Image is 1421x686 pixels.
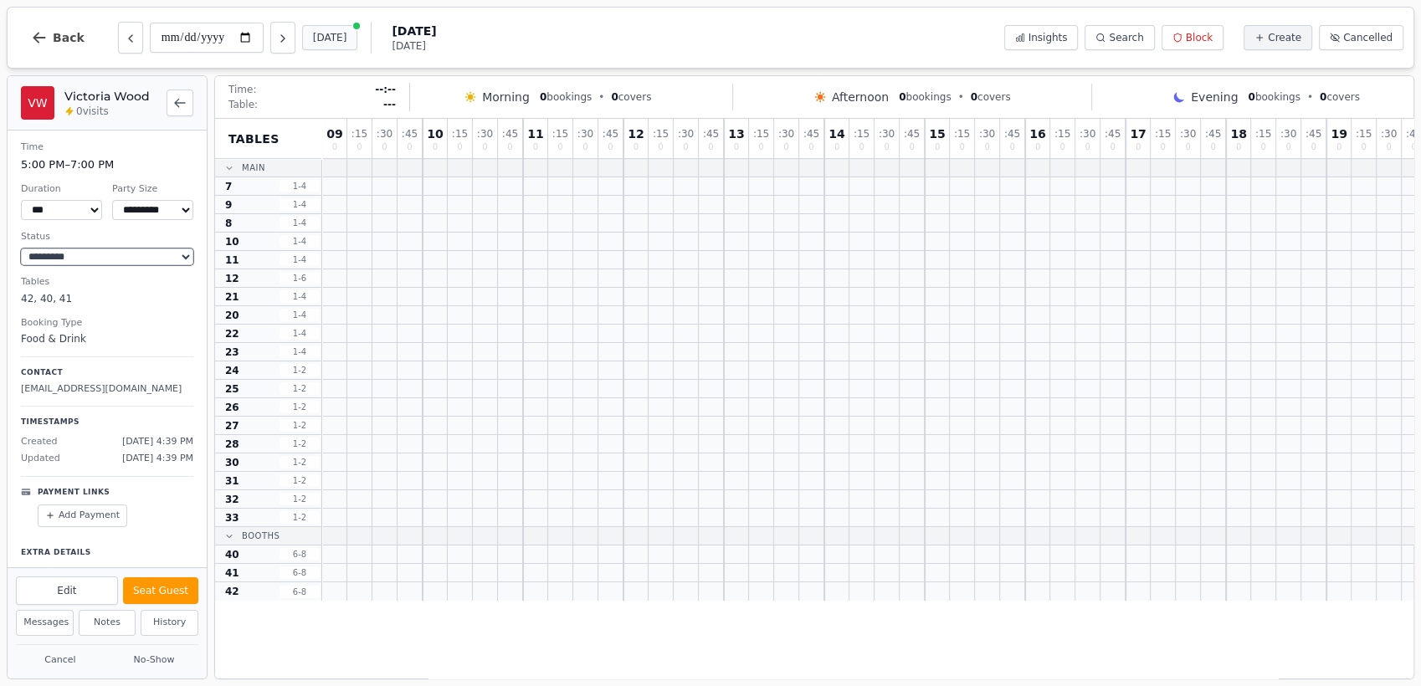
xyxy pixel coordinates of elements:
span: 22 [225,327,239,340]
span: 0 [1311,143,1316,151]
span: 1 - 2 [280,382,320,395]
span: 10 [225,235,239,248]
span: : 15 [854,129,870,139]
span: 0 [708,143,713,151]
dt: Tables [21,275,193,289]
span: 25 [225,382,239,396]
dt: Duration [21,182,102,197]
span: 0 [1059,143,1064,151]
span: Morning [482,89,530,105]
span: 0 [808,143,813,151]
span: 28 [225,438,239,451]
span: 0 [758,143,763,151]
span: [DATE] 4:39 PM [122,435,193,449]
span: 32 [225,493,239,506]
span: 24 [225,364,239,377]
span: 0 [1136,143,1141,151]
span: 1 - 2 [280,511,320,524]
span: : 45 [1105,129,1121,139]
span: 1 - 4 [280,198,320,211]
span: 11 [225,253,239,267]
span: 1 - 2 [280,419,320,432]
span: 0 visits [76,105,109,118]
span: 0 [1210,143,1215,151]
span: Table: [228,98,258,111]
span: Block [1186,31,1213,44]
button: No-Show [110,650,198,671]
span: covers [611,90,651,104]
span: 42 [225,585,239,598]
span: 0 [482,143,487,151]
span: Insights [1029,31,1068,44]
span: 1 - 4 [280,327,320,340]
span: 0 [971,91,977,103]
button: Create [1244,25,1312,50]
dd: 5:00 PM – 7:00 PM [21,156,193,173]
span: • [957,90,963,104]
span: : 15 [653,129,669,139]
span: 23 [225,346,239,359]
dd: 42, 40, 41 [21,291,193,306]
span: : 15 [351,129,367,139]
span: 12 [628,128,644,140]
p: Contact [21,367,193,379]
span: 21 [225,290,239,304]
span: : 45 [603,129,618,139]
span: : 30 [1381,129,1397,139]
span: 0 [1260,143,1265,151]
span: 7 [225,180,232,193]
p: Timestamps [21,417,193,428]
button: Cancelled [1319,25,1403,50]
span: : 30 [678,129,694,139]
span: : 15 [954,129,970,139]
span: 0 [734,143,739,151]
span: Evening [1191,89,1238,105]
span: --:-- [375,83,396,96]
span: 0 [1411,143,1416,151]
dt: Status [21,230,193,244]
span: 0 [1085,143,1090,151]
button: Search [1085,25,1154,50]
span: [DATE] 4:39 PM [122,452,193,466]
span: 1 - 6 [280,272,320,284]
span: 0 [507,143,512,151]
span: : 15 [1356,129,1372,139]
span: : 45 [502,129,518,139]
span: Time: [228,83,256,96]
span: 0 [909,143,914,151]
span: --- [383,98,396,111]
span: : 30 [477,129,493,139]
span: 10 [427,128,443,140]
span: 0 [382,143,387,151]
span: 0 [533,143,538,151]
span: 0 [783,143,788,151]
span: 26 [225,401,239,414]
span: : 30 [979,129,995,139]
span: 0 [1009,143,1014,151]
span: Cancelled [1343,31,1393,44]
span: 0 [959,143,964,151]
span: 0 [540,91,546,103]
span: 0 [1248,91,1254,103]
span: 0 [1336,143,1341,151]
span: bookings [1248,90,1300,104]
span: 15 [929,128,945,140]
span: covers [1320,90,1360,104]
span: 0 [608,143,613,151]
span: 6 - 8 [280,548,320,561]
span: : 15 [452,129,468,139]
p: [EMAIL_ADDRESS][DOMAIN_NAME] [21,382,193,397]
span: : 30 [1280,129,1296,139]
div: VW [21,86,54,120]
span: 0 [1386,143,1391,151]
button: Edit [16,576,118,605]
span: covers [971,90,1011,104]
span: 18 [1230,128,1246,140]
span: 9 [225,198,232,212]
span: : 45 [703,129,719,139]
span: 30 [225,456,239,469]
p: Payment Links [38,487,110,499]
span: [DATE] [392,23,436,39]
span: : 15 [1255,129,1271,139]
span: 0 [357,143,362,151]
